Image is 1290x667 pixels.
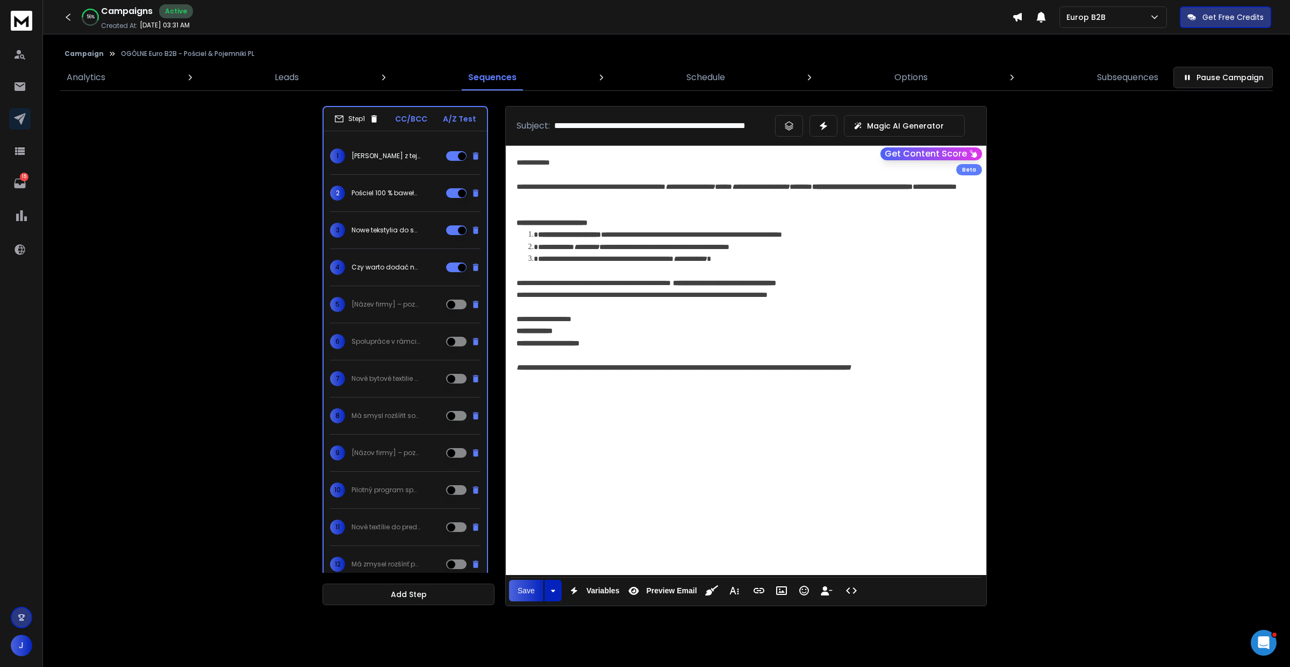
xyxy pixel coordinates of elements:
h1: Campaigns [101,5,153,18]
p: [DATE] 03:31 AM [140,21,190,30]
button: Get Free Credits [1180,6,1271,28]
p: Leads [275,71,299,84]
a: Options [888,65,934,90]
p: OGÓLNE Euro B2B - Pościel & Pojemniki PL [121,49,254,58]
a: Sequences [462,65,523,90]
span: 3 [330,223,345,238]
span: 11 [330,520,345,535]
a: Schedule [680,65,732,90]
span: 1 [330,148,345,164]
p: Pilotný program spolupráce – pozvanie na konzultáciu [352,486,420,494]
span: 8 [330,408,345,423]
p: Czy warto dodać nową linię produktów domowych do sklepu? [352,263,420,272]
img: logo [11,11,32,31]
a: Leads [268,65,305,90]
p: Pościel 100 % bawełna + 30 % marży – brzmi jak coś dla Was? [352,189,420,197]
button: Variables [564,580,622,601]
span: 2 [330,186,345,201]
span: 9 [330,445,345,460]
p: Sequences [468,71,517,84]
button: Insert Link (⌘K) [749,580,769,601]
button: Magic AI Generator [844,115,965,137]
p: Nové textílie do predaja – oplatí sa vyskúšať? [352,523,420,531]
p: Spolupráce v rámci pilotního programu – možnost zapojení? [352,337,420,346]
p: 15 [20,173,28,181]
p: CC/BCC [395,113,427,124]
iframe: Intercom live chat [1251,630,1277,656]
button: Clean HTML [701,580,722,601]
p: Get Free Credits [1202,12,1264,23]
button: More Text [724,580,744,601]
p: [Názov firmy] – pozvánka na rozhovor o možnej B2B spolupráci [352,449,420,457]
p: Subsequences [1097,71,1158,84]
p: Má smysl rozšířit sortiment o novou řadu domácích produktů? [352,411,420,420]
p: [PERSON_NAME] z tej strony 😊 Mam pomysł na wspólny boost sprzedaży {{companyName}} [352,152,420,160]
button: Emoticons [794,580,814,601]
button: J [11,635,32,656]
button: Insert Unsubscribe Link [816,580,837,601]
button: Insert Image (⌘P) [771,580,792,601]
button: Pause Campaign [1173,67,1273,88]
button: Save [509,580,543,601]
span: 5 [330,297,345,312]
span: 6 [330,334,345,349]
span: 7 [330,371,345,386]
span: 10 [330,482,345,498]
p: Schedule [686,71,725,84]
p: 56 % [87,14,95,20]
p: Nové bytové textilie k prodeji – stojí za vyzkoušení? [352,374,420,383]
button: Code View [841,580,862,601]
div: Active [159,4,193,18]
div: Step 1 [334,114,379,124]
span: 12 [330,557,345,572]
p: Nowe tekstylia do sprzedaży – czy warto przetestować? [352,226,420,235]
a: 15 [9,173,31,194]
span: Preview Email [644,586,699,595]
button: Preview Email [623,580,699,601]
div: Beta [956,164,982,175]
p: Options [894,71,928,84]
button: Add Step [322,584,494,605]
p: Created At: [101,22,138,30]
span: 4 [330,260,345,275]
p: [Název firmy] – pozvání k rozhovoru o možné spolupráci B2B [352,300,420,309]
p: Subject: [517,119,550,132]
p: Analytics [67,71,105,84]
p: Magic AI Generator [867,120,944,131]
span: Variables [584,586,622,595]
a: Analytics [60,65,112,90]
button: Campaign [64,49,104,58]
p: A/Z Test [443,113,476,124]
a: Subsequences [1091,65,1165,90]
button: Get Content Score [880,147,982,160]
p: Europ B2B [1066,12,1110,23]
p: Má zmysel rozšíriť ponuku o novú líniu domácich produktov? [352,560,420,569]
